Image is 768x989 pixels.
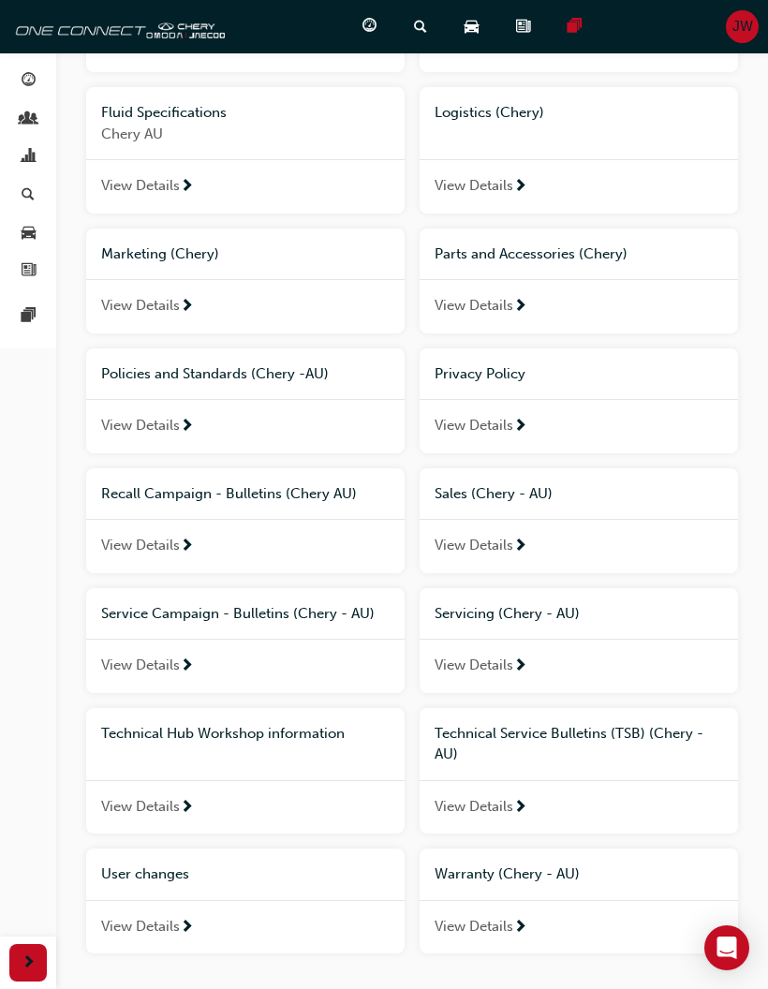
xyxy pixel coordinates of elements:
[101,865,189,882] span: User changes
[568,15,582,38] span: pages-icon
[101,245,219,262] span: Marketing (Chery)
[86,468,405,573] a: Recall Campaign - Bulletins (Chery AU)View Details
[22,111,36,128] span: people-icon
[86,849,405,953] a: User changesView Details
[704,925,749,970] div: Open Intercom Messenger
[101,104,227,121] span: Fluid Specifications
[732,16,753,37] span: JW
[22,308,36,325] span: pages-icon
[22,187,35,204] span: search-icon
[180,920,194,937] span: next-icon
[513,539,527,555] span: next-icon
[420,348,738,453] a: Privacy PolicyView Details
[435,365,525,382] span: Privacy Policy
[9,7,225,45] img: oneconnect
[101,655,180,676] span: View Details
[420,229,738,333] a: Parts and Accessories (Chery)View Details
[435,295,513,317] span: View Details
[420,849,738,953] a: Warranty (Chery - AU)View Details
[180,419,194,435] span: next-icon
[101,295,180,317] span: View Details
[101,605,375,622] span: Service Campaign - Bulletins (Chery - AU)
[22,73,36,90] span: guage-icon
[101,725,345,742] span: Technical Hub Workshop information
[101,916,180,937] span: View Details
[101,415,180,436] span: View Details
[22,149,36,166] span: chart-icon
[180,299,194,316] span: next-icon
[435,104,544,121] span: Logistics (Chery)
[435,175,513,197] span: View Details
[86,348,405,453] a: Policies and Standards (Chery -AU)View Details
[101,175,180,197] span: View Details
[420,708,738,834] a: Technical Service Bulletins (TSB) (Chery - AU)View Details
[435,485,553,502] span: Sales (Chery - AU)
[435,916,513,937] span: View Details
[726,10,759,43] button: JW
[513,920,527,937] span: next-icon
[513,800,527,817] span: next-icon
[435,535,513,556] span: View Details
[450,7,501,46] a: car-icon
[553,7,604,46] a: pages-icon
[465,15,479,38] span: car-icon
[101,796,180,818] span: View Details
[362,15,377,38] span: guage-icon
[86,588,405,693] a: Service Campaign - Bulletins (Chery - AU)View Details
[86,229,405,333] a: Marketing (Chery)View Details
[22,952,36,975] span: next-icon
[180,658,194,675] span: next-icon
[101,535,180,556] span: View Details
[101,365,329,382] span: Policies and Standards (Chery -AU)
[22,263,36,280] span: news-icon
[180,539,194,555] span: next-icon
[22,225,36,242] span: car-icon
[513,38,527,55] span: next-icon
[347,7,399,46] a: guage-icon
[420,87,738,214] a: Logistics (Chery)View Details
[513,179,527,196] span: next-icon
[516,15,530,38] span: news-icon
[513,299,527,316] span: next-icon
[420,468,738,573] a: Sales (Chery - AU)View Details
[501,7,553,46] a: news-icon
[435,796,513,818] span: View Details
[101,124,390,145] span: Chery AU
[101,485,357,502] span: Recall Campaign - Bulletins (Chery AU)
[86,708,405,834] a: Technical Hub Workshop informationView Details
[420,588,738,693] a: Servicing (Chery - AU)View Details
[435,605,580,622] span: Servicing (Chery - AU)
[435,655,513,676] span: View Details
[180,38,194,55] span: next-icon
[513,419,527,435] span: next-icon
[435,415,513,436] span: View Details
[435,725,703,763] span: Technical Service Bulletins (TSB) (Chery - AU)
[180,179,194,196] span: next-icon
[180,800,194,817] span: next-icon
[414,15,427,38] span: search-icon
[435,865,580,882] span: Warranty (Chery - AU)
[86,87,405,214] a: Fluid SpecificationsChery AUView Details
[435,245,628,262] span: Parts and Accessories (Chery)
[399,7,450,46] a: search-icon
[513,658,527,675] span: next-icon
